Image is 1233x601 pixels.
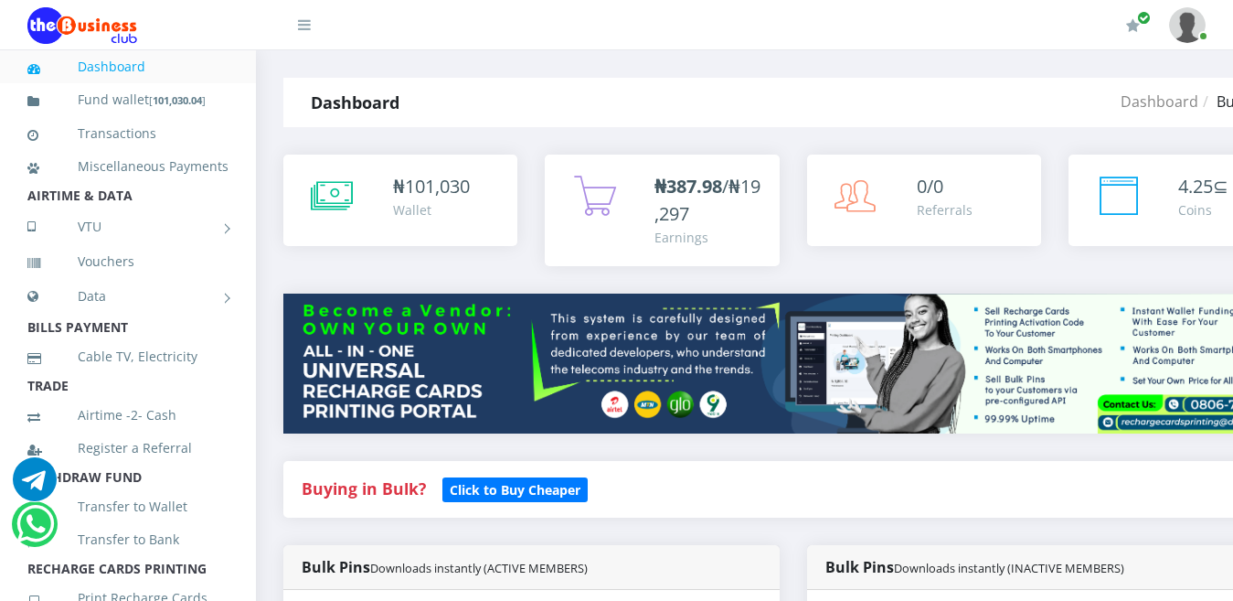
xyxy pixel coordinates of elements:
[27,204,229,250] a: VTU
[27,145,229,188] a: Miscellaneous Payments
[393,173,470,200] div: ₦
[545,155,779,266] a: ₦387.98/₦19,297 Earnings
[27,336,229,378] a: Cable TV, Electricity
[1178,200,1228,220] div: Coins
[27,274,229,319] a: Data
[13,471,57,501] a: Chat for support
[654,228,760,247] div: Earnings
[393,200,470,220] div: Wallet
[917,174,943,199] span: 0/0
[27,427,229,469] a: Register a Referral
[1178,174,1213,199] span: 4.25
[283,155,517,246] a: ₦101,030 Wallet
[807,155,1041,246] a: 0/0 Referrals
[153,93,202,107] b: 101,030.04
[370,560,588,576] small: Downloads instantly (ACTIVE MEMBERS)
[16,516,54,546] a: Chat for support
[27,46,229,88] a: Dashboard
[302,478,426,499] strong: Buying in Bulk?
[1178,173,1228,200] div: ⊆
[27,7,137,44] img: Logo
[825,557,1124,577] strong: Bulk Pins
[442,478,588,499] a: Click to Buy Cheaper
[1126,18,1140,33] i: Renew/Upgrade Subscription
[1121,91,1198,112] a: Dashboard
[302,557,588,577] strong: Bulk Pins
[450,481,580,499] b: Click to Buy Cheaper
[149,93,206,107] small: [ ]
[27,486,229,528] a: Transfer to Wallet
[1169,7,1206,43] img: User
[654,174,722,199] b: ₦387.98
[27,79,229,122] a: Fund wallet[101,030.04]
[27,519,229,561] a: Transfer to Bank
[311,91,399,113] strong: Dashboard
[917,200,973,220] div: Referrals
[27,113,229,155] a: Transactions
[27,394,229,436] a: Airtime -2- Cash
[894,560,1124,576] small: Downloads instantly (INACTIVE MEMBERS)
[27,241,229,283] a: Vouchers
[654,174,760,226] span: /₦19,297
[405,174,470,199] span: 101,030
[1137,11,1151,25] span: Renew/Upgrade Subscription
